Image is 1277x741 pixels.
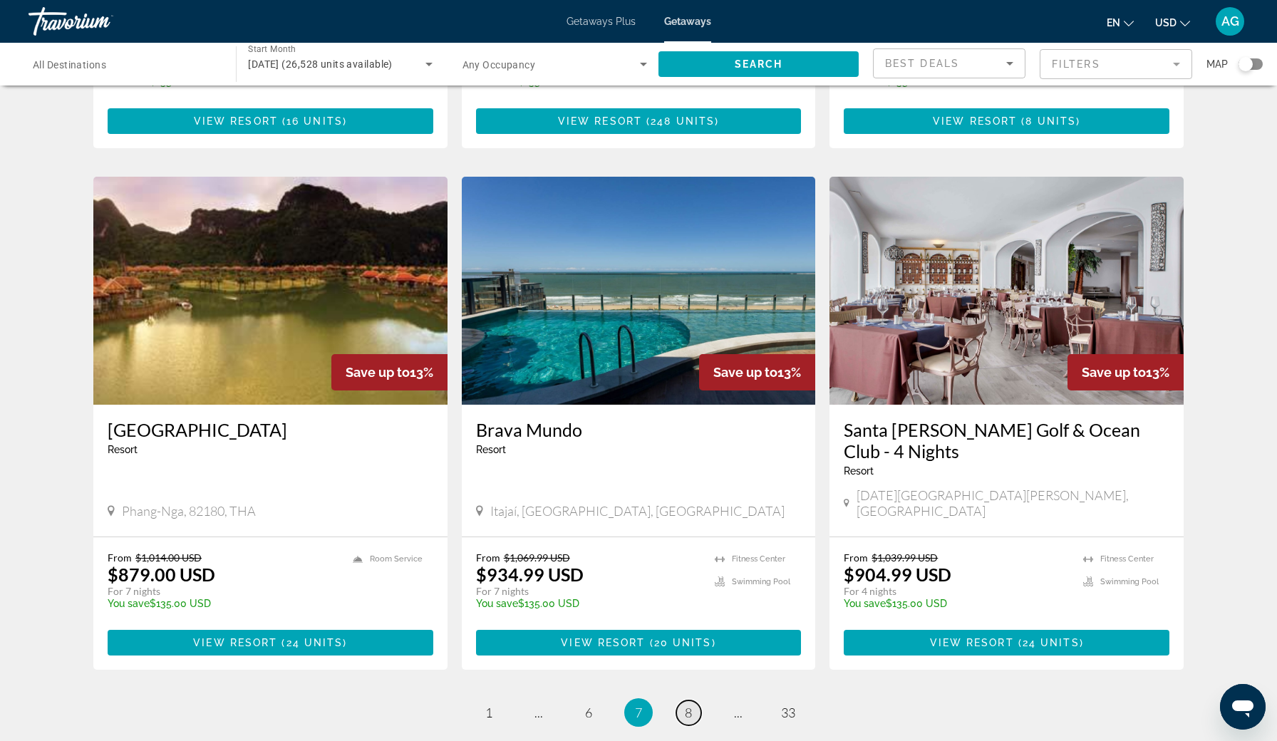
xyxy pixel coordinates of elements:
div: 13% [699,354,815,390]
span: View Resort [933,115,1017,127]
span: Fitness Center [1100,554,1154,564]
span: 248 units [651,115,715,127]
span: From [476,551,500,564]
span: ... [534,705,543,720]
span: Save up to [713,365,777,380]
span: From [844,551,868,564]
span: Swimming Pool [1100,577,1159,586]
span: Save up to [1082,365,1146,380]
span: ( ) [642,115,719,127]
span: 6 [585,705,592,720]
a: Getaways Plus [567,16,636,27]
span: $1,069.99 USD [504,551,570,564]
span: View Resort [194,115,278,127]
a: [GEOGRAPHIC_DATA] [108,419,433,440]
span: [DATE] (26,528 units available) [248,58,393,70]
span: Itajaí, [GEOGRAPHIC_DATA], [GEOGRAPHIC_DATA] [490,503,785,519]
p: $135.00 USD [476,598,701,609]
span: 24 units [286,637,343,648]
span: From [108,551,132,564]
button: Filter [1040,48,1192,80]
button: Change language [1107,12,1134,33]
a: Brava Mundo [476,419,802,440]
button: User Menu [1211,6,1248,36]
span: en [1107,17,1120,28]
span: You save [108,598,150,609]
span: Best Deals [885,58,959,69]
p: $904.99 USD [844,564,951,585]
span: Fitness Center [732,554,785,564]
div: 13% [1067,354,1184,390]
span: 24 units [1023,637,1080,648]
span: $1,014.00 USD [135,551,202,564]
span: 8 units [1025,115,1076,127]
span: View Resort [930,637,1014,648]
button: View Resort(20 units) [476,630,802,655]
span: Phang-Nga, 82180, THA [122,503,256,519]
p: For 7 nights [108,585,338,598]
span: View Resort [561,637,645,648]
span: Save up to [346,365,410,380]
button: Search [658,51,859,77]
span: ( ) [1017,115,1080,127]
span: 33 [781,705,795,720]
nav: Pagination [93,698,1184,727]
span: 16 units [286,115,343,127]
span: 7 [635,705,642,720]
mat-select: Sort by [885,55,1013,72]
img: 3489O01X.jpg [829,177,1184,405]
button: View Resort(248 units) [476,108,802,134]
span: Any Occupancy [462,59,536,71]
span: AG [1221,14,1239,28]
span: You save [476,598,518,609]
span: Resort [108,444,138,455]
p: $135.00 USD [108,598,338,609]
span: 8 [685,705,692,720]
a: Santa [PERSON_NAME] Golf & Ocean Club - 4 Nights [844,419,1169,462]
span: Search [735,58,783,70]
span: All Destinations [33,59,106,71]
p: For 4 nights [844,585,1069,598]
p: For 7 nights [476,585,701,598]
a: Getaways [664,16,711,27]
a: Travorium [29,3,171,40]
span: Map [1206,54,1228,74]
button: View Resort(8 units) [844,108,1169,134]
span: Swimming Pool [732,577,790,586]
button: View Resort(24 units) [844,630,1169,655]
img: ii_bsn1.jpg [93,177,448,405]
div: 13% [331,354,448,390]
span: USD [1155,17,1177,28]
span: [DATE][GEOGRAPHIC_DATA][PERSON_NAME], [GEOGRAPHIC_DATA] [857,487,1169,519]
img: DS58E01X.jpg [462,177,816,405]
p: $934.99 USD [476,564,584,585]
span: View Resort [558,115,642,127]
button: View Resort(16 units) [108,108,433,134]
span: ( ) [277,637,347,648]
p: $135.00 USD [844,598,1069,609]
button: View Resort(24 units) [108,630,433,655]
span: ( ) [1014,637,1084,648]
span: ( ) [278,115,347,127]
span: $1,039.99 USD [872,551,938,564]
span: Resort [844,465,874,477]
span: 20 units [654,637,712,648]
span: Room Service [370,554,423,564]
span: 1 [485,705,492,720]
iframe: Button to launch messaging window [1220,684,1266,730]
span: ( ) [645,637,715,648]
span: ... [734,705,743,720]
p: $879.00 USD [108,564,215,585]
span: View Resort [193,637,277,648]
span: Resort [476,444,506,455]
